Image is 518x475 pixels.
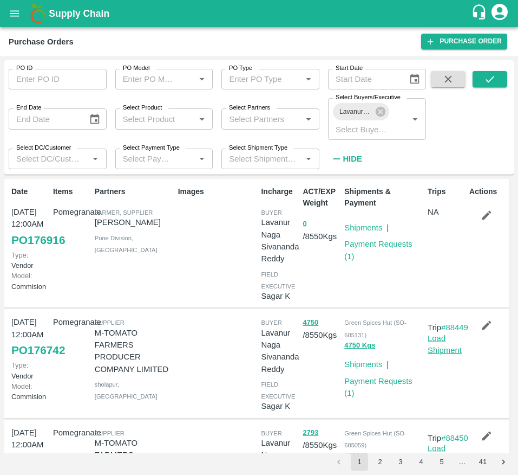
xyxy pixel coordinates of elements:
[53,186,90,197] p: Items
[11,272,32,280] span: Model:
[392,453,409,471] button: Go to page 3
[303,427,340,452] p: / 8550 Kgs
[9,69,107,89] input: Enter PO ID
[9,108,80,129] input: End Date
[195,112,209,126] button: Open
[382,354,389,370] div: |
[95,430,124,437] span: Supplier
[261,381,295,400] span: field executive
[351,453,368,471] button: page 1
[336,64,363,73] label: Start Date
[95,327,174,375] p: M-TOMATO FARMERS PRODUCER COMPANY LIMITED
[53,206,90,218] p: Pomegranate
[333,103,389,120] div: Lavanur Naga Sivananda Reddy
[11,271,49,291] p: Commision
[303,427,318,439] button: 2793
[229,144,287,152] label: Select Shipment Type
[195,72,209,86] button: Open
[471,4,490,23] div: customer-support
[11,250,49,271] p: Vendor
[404,69,425,89] button: Choose date
[382,217,389,234] div: |
[441,434,468,442] a: #88450
[261,319,281,326] span: buyer
[11,341,65,360] a: PO176742
[225,72,284,86] input: Enter PO Type
[344,430,406,448] span: Green Spices Hut (SO-605059)
[229,104,270,112] label: Select Partners
[333,106,378,118] span: Lavanur Naga Sivananda Reddy
[490,2,509,25] div: account of current user
[412,453,430,471] button: Go to page 4
[225,112,298,126] input: Select Partners
[225,152,298,166] input: Select Shipment Type
[344,360,382,369] a: Shipments
[428,432,468,444] p: Trip
[16,144,71,152] label: Select DC/Customer
[11,316,49,341] p: [DATE] 12:00AM
[2,1,27,26] button: open drawer
[328,150,365,168] button: Hide
[11,186,49,197] p: Date
[11,451,65,470] a: PO176494
[371,453,389,471] button: Go to page 2
[119,72,178,86] input: Enter PO Model
[11,251,28,259] span: Type:
[344,186,423,209] p: Shipments & Payment
[16,104,41,112] label: End Date
[454,457,471,467] div: …
[303,316,340,341] p: / 8550 Kgs
[123,64,150,73] label: PO Model
[303,218,306,230] button: 0
[195,152,209,166] button: Open
[95,209,153,216] span: Farmer, Supplier
[11,381,49,402] p: Commision
[469,186,507,197] p: Actions
[84,109,105,130] button: Choose date
[9,35,74,49] div: Purchase Orders
[301,112,316,126] button: Open
[344,223,382,232] a: Shipments
[261,271,295,290] span: field executive
[421,34,507,49] a: Purchase Order
[88,152,102,166] button: Open
[344,339,375,352] button: 4750 Kgs
[27,3,49,24] img: logo
[229,64,252,73] label: PO Type
[261,327,299,375] p: Lavanur Naga Sivananda Reddy
[428,186,465,197] p: Trips
[95,381,158,400] span: sholapur , [GEOGRAPHIC_DATA]
[95,186,174,197] p: Partners
[328,69,399,89] input: Start Date
[344,240,412,260] a: Payment Requests (1)
[11,206,49,230] p: [DATE] 12:00AM
[261,186,298,197] p: Incharge
[344,377,412,397] a: Payment Requests (1)
[49,6,471,21] a: Supply Chain
[11,360,49,381] p: Vendor
[331,122,391,136] input: Select Buyers/Executive
[428,322,468,333] p: Trip
[428,444,462,465] a: Load Shipment
[53,427,90,439] p: Pomegranate
[428,206,465,218] p: NA
[11,361,28,369] span: Type:
[261,209,281,216] span: buyer
[329,453,514,471] nav: pagination navigation
[16,64,32,73] label: PO ID
[119,112,192,126] input: Select Product
[303,186,340,209] p: ACT/EXP Weight
[11,382,32,390] span: Model:
[123,144,180,152] label: Select Payment Type
[11,427,49,451] p: [DATE] 12:00AM
[49,8,109,19] b: Supply Chain
[301,152,316,166] button: Open
[261,400,298,412] p: Sagar K
[119,152,178,166] input: Select Payment Type
[95,319,124,326] span: Supplier
[336,93,401,102] label: Select Buyers/Executive
[123,104,162,112] label: Select Product
[303,317,318,329] button: 4750
[95,235,158,253] span: Pune Division , [GEOGRAPHIC_DATA]
[428,334,462,355] a: Load Shipment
